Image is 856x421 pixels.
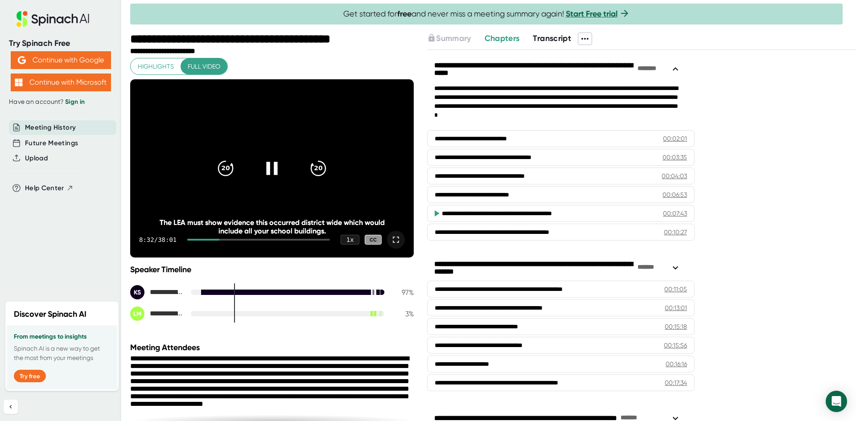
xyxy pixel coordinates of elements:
div: 00:13:01 [665,303,687,312]
span: Summary [436,33,471,43]
div: LM [130,307,144,321]
div: 00:07:43 [663,209,687,218]
div: 00:06:53 [663,190,687,199]
div: 00:04:03 [662,172,687,180]
span: Highlights [138,61,174,72]
span: Help Center [25,183,64,193]
div: 00:03:35 [663,153,687,162]
button: Collapse sidebar [4,400,18,414]
div: The LEA must show evidence this occurred district wide which would include all your school buildi... [159,218,386,235]
div: 1 x [341,235,359,245]
div: 3 % [391,310,414,318]
span: Full video [188,61,220,72]
span: Transcript [533,33,571,43]
button: Summary [427,33,471,45]
button: Continue with Google [11,51,111,69]
b: free [397,9,412,19]
div: 00:16:16 [666,360,687,368]
button: Chapters [485,33,520,45]
img: Aehbyd4JwY73AAAAAElFTkSuQmCC [18,56,26,64]
div: Have an account? [9,98,112,106]
div: Speaker Timeline [130,265,414,274]
button: Highlights [131,58,181,75]
button: Future Meetings [25,138,78,148]
div: 00:02:01 [663,134,687,143]
div: 00:11:05 [664,285,687,294]
div: CC [365,235,382,245]
div: 00:17:34 [665,378,687,387]
div: 97 % [391,288,414,297]
p: Spinach AI is a new way to get the most from your meetings [14,344,110,363]
div: Try Spinach Free [9,38,112,49]
div: Meeting Attendees [130,343,416,352]
h3: From meetings to insights [14,333,110,340]
button: Continue with Microsoft [11,74,111,91]
div: Open Intercom Messenger [826,391,847,412]
button: Meeting History [25,123,76,133]
div: 00:10:27 [664,228,687,237]
div: Upgrade to access [427,33,484,45]
div: Kathleen Schwartze [130,285,184,299]
div: LaDonna McClain [130,307,184,321]
div: 8:32 / 38:01 [139,236,177,243]
a: Sign in [65,98,85,106]
a: Start Free trial [566,9,617,19]
h2: Discover Spinach AI [14,308,86,320]
div: 00:15:18 [665,322,687,331]
span: Get started for and never miss a meeting summary again! [343,9,630,19]
button: Full video [181,58,227,75]
button: Try free [14,370,46,382]
div: KS [130,285,144,299]
button: Upload [25,153,48,163]
button: Transcript [533,33,571,45]
button: Help Center [25,183,74,193]
span: Chapters [485,33,520,43]
div: 00:15:56 [664,341,687,350]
